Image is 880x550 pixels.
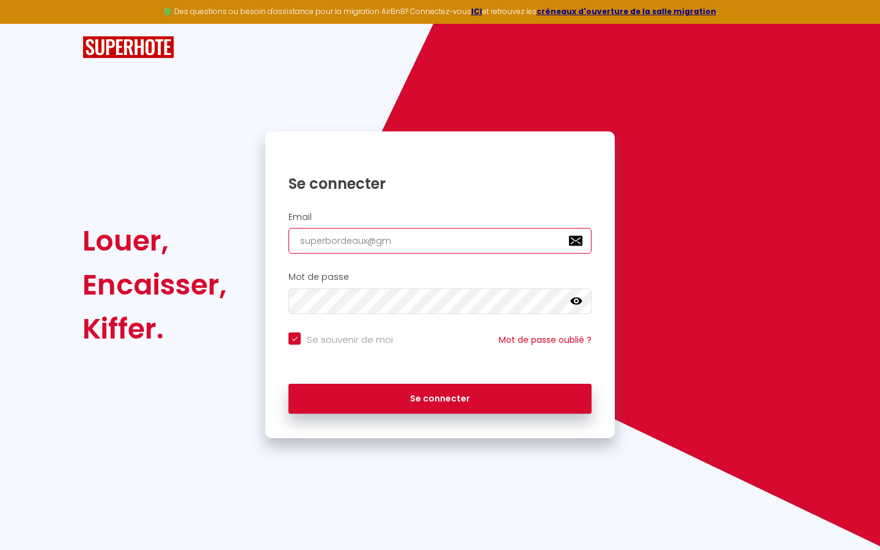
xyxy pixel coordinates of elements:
[537,6,716,16] a: créneaux d'ouverture de la salle migration
[82,263,227,307] div: Encaisser,
[288,384,592,414] button: Se connecter
[288,212,592,222] h2: Email
[82,36,174,59] img: SuperHote logo
[10,5,46,42] button: Ouvrir le widget de chat LiveChat
[288,174,592,193] h1: Se connecter
[82,219,227,263] div: Louer,
[471,6,482,16] a: ICI
[499,334,592,346] a: Mot de passe oublié ?
[82,307,227,351] div: Kiffer.
[288,272,592,282] h2: Mot de passe
[288,228,592,254] input: Ton Email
